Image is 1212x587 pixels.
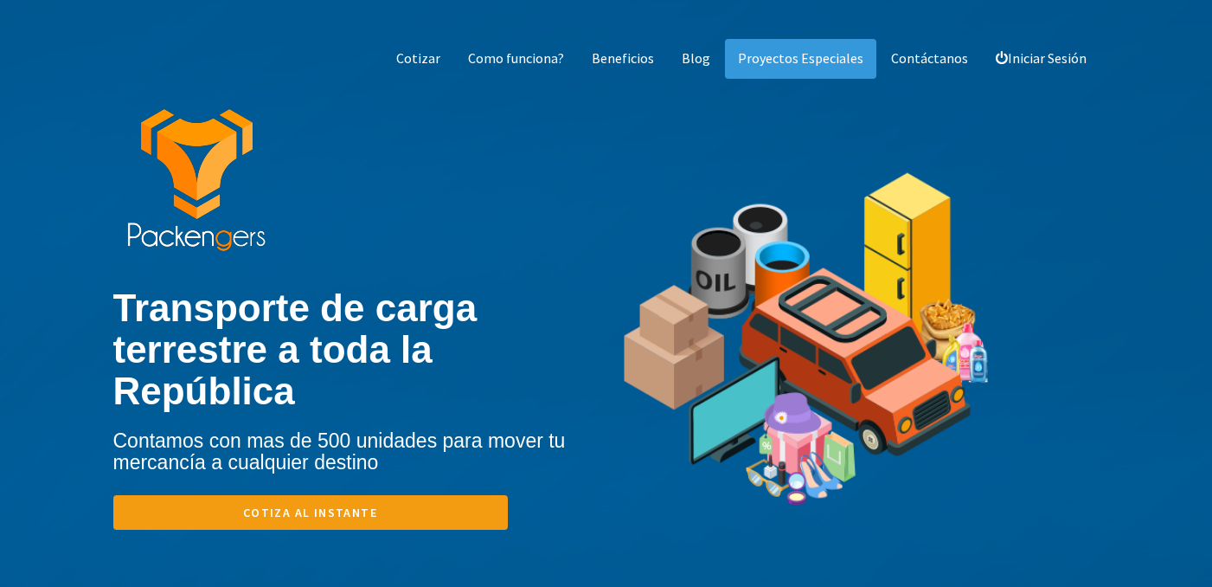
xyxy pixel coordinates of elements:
[113,287,478,413] b: Transporte de carga terrestre a toda la República
[126,109,266,253] img: packengers
[455,39,577,79] a: Como funciona?
[113,495,508,530] a: Cotiza al instante
[113,430,606,474] h4: Contamos con mas de 500 unidades para mover tu mercancía a cualquier destino
[878,39,981,79] a: Contáctanos
[725,39,876,79] a: Proyectos Especiales
[383,39,453,79] a: Cotizar
[983,39,1100,79] a: Iniciar Sesión
[579,39,667,79] a: Beneficios
[669,39,723,79] a: Blog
